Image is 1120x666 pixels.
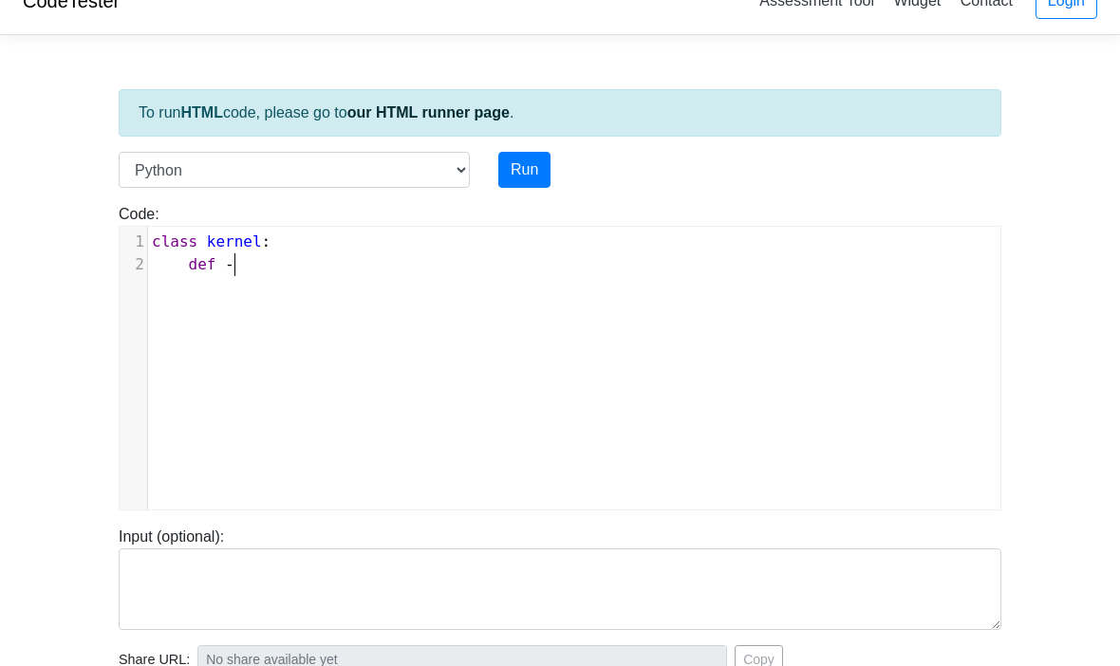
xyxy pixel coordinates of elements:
span: - [225,255,234,273]
div: Input (optional): [104,526,1016,630]
button: Run [498,152,551,188]
div: 2 [120,253,147,276]
strong: HTML [180,104,222,120]
span: class [152,232,197,250]
div: Code: [104,203,1016,510]
a: our HTML runner page [347,104,510,120]
span: kernel [207,232,262,250]
div: To run code, please go to . [119,89,1001,137]
span: : [152,232,271,250]
div: 1 [120,231,147,253]
span: def [189,255,216,273]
